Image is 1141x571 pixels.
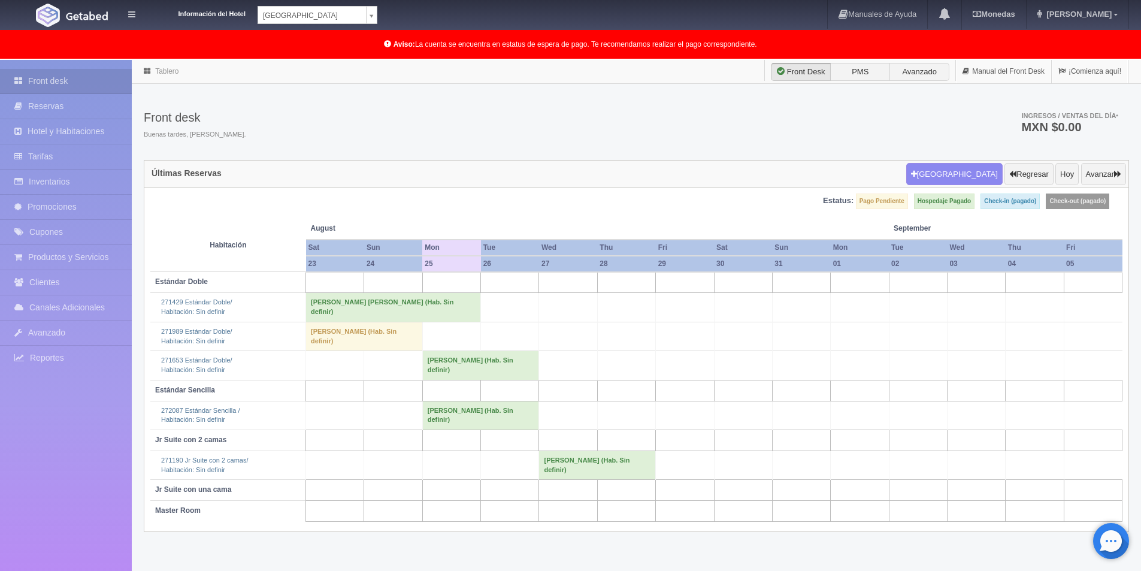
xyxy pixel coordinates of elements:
b: Estándar Sencilla [155,386,215,394]
th: 23 [306,256,364,272]
th: Sat [714,240,772,256]
th: 02 [889,256,947,272]
h3: Front desk [144,111,246,124]
img: Getabed [66,11,108,20]
th: Tue [481,240,539,256]
strong: Habitación [210,241,246,249]
label: Pago Pendiente [856,194,908,209]
th: Thu [597,240,655,256]
td: [PERSON_NAME] (Hab. Sin definir) [306,322,423,351]
th: 31 [772,256,830,272]
span: [PERSON_NAME] [1043,10,1112,19]
label: Avanzado [889,63,949,81]
td: [PERSON_NAME] (Hab. Sin definir) [422,401,539,430]
label: Hospedaje Pagado [914,194,974,209]
span: Ingresos / Ventas del día [1021,112,1118,119]
th: 28 [597,256,655,272]
th: 25 [422,256,480,272]
h4: Últimas Reservas [152,169,222,178]
a: 271429 Estándar Doble/Habitación: Sin definir [161,298,232,315]
a: [GEOGRAPHIC_DATA] [258,6,377,24]
dt: Información del Hotel [150,6,246,19]
label: Estatus: [823,195,854,207]
a: ¡Comienza aquí! [1052,60,1128,83]
label: Check-in (pagado) [980,194,1040,209]
td: [PERSON_NAME] (Hab. Sin definir) [422,351,539,380]
th: 24 [364,256,422,272]
td: [PERSON_NAME] (Hab. Sin definir) [539,451,656,480]
label: Check-out (pagado) [1046,194,1109,209]
th: Fri [656,240,714,256]
th: 29 [656,256,714,272]
th: Mon [422,240,480,256]
span: Buenas tardes, [PERSON_NAME]. [144,130,246,140]
a: 271653 Estándar Doble/Habitación: Sin definir [161,357,232,373]
b: Jr Suite con 2 camas [155,436,226,444]
th: 27 [539,256,597,272]
a: 271989 Estándar Doble/Habitación: Sin definir [161,328,232,345]
button: Regresar [1004,163,1053,186]
th: 03 [947,256,1005,272]
th: Wed [539,240,597,256]
a: 271190 Jr Suite con 2 camas/Habitación: Sin definir [161,457,249,473]
th: Sun [772,240,830,256]
span: August [311,223,418,234]
th: 01 [831,256,889,272]
th: 04 [1006,256,1064,272]
a: 272087 Estándar Sencilla /Habitación: Sin definir [161,407,240,424]
th: Sun [364,240,422,256]
button: Avanzar [1081,163,1126,186]
button: [GEOGRAPHIC_DATA] [906,163,1003,186]
h3: MXN $0.00 [1021,121,1118,133]
b: Aviso: [394,40,415,49]
b: Monedas [973,10,1015,19]
label: Front Desk [771,63,831,81]
th: Thu [1006,240,1064,256]
th: 30 [714,256,772,272]
a: Tablero [155,67,178,75]
th: 26 [481,256,539,272]
button: Hoy [1055,163,1079,186]
b: Estándar Doble [155,277,208,286]
span: [GEOGRAPHIC_DATA] [263,7,361,25]
label: PMS [830,63,890,81]
th: Fri [1064,240,1122,256]
th: Wed [947,240,1005,256]
img: Getabed [36,4,60,27]
b: Jr Suite con una cama [155,485,231,494]
th: Sat [306,240,364,256]
a: Manual del Front Desk [956,60,1051,83]
td: [PERSON_NAME] [PERSON_NAME] (Hab. Sin definir) [306,293,481,322]
th: 05 [1064,256,1122,272]
b: Master Room [155,506,201,515]
th: Mon [831,240,889,256]
th: Tue [889,240,947,256]
span: September [894,223,1001,234]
